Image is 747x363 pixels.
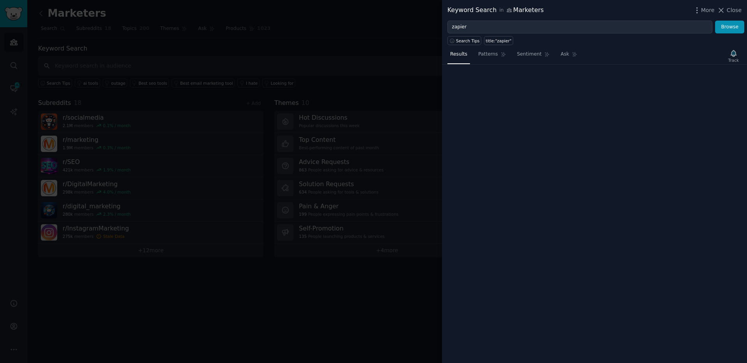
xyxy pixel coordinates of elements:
[450,51,467,58] span: Results
[486,38,512,44] div: title:"zapier"
[484,36,513,45] a: title:"zapier"
[701,6,715,14] span: More
[558,48,580,64] a: Ask
[447,5,544,15] div: Keyword Search Marketers
[447,36,481,45] button: Search Tips
[727,6,742,14] span: Close
[456,38,480,44] span: Search Tips
[447,21,712,34] input: Try a keyword related to your business
[475,48,509,64] a: Patterns
[514,48,552,64] a: Sentiment
[561,51,569,58] span: Ask
[717,6,742,14] button: Close
[478,51,498,58] span: Patterns
[715,21,744,34] button: Browse
[517,51,542,58] span: Sentiment
[447,48,470,64] a: Results
[499,7,503,14] span: in
[693,6,715,14] button: More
